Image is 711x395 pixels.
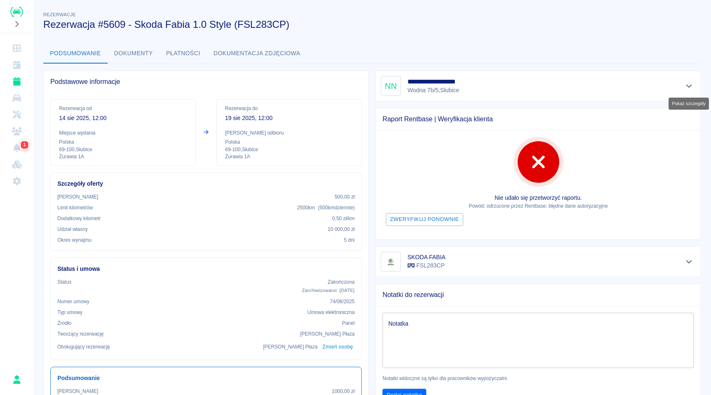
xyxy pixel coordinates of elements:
[407,86,466,95] p: Wodna 7b/5 , Słubice
[108,44,160,64] button: Dokumenty
[59,129,187,137] p: Miejsce wydania
[3,73,30,90] a: Rezerwacje
[3,106,30,123] a: Serwisy
[59,153,187,160] p: Żurawia 1A
[407,261,445,270] p: FSL283CP
[57,236,91,244] p: Okres wynajmu
[3,156,30,173] a: Widget WWW
[59,138,187,146] p: Polska
[225,105,353,112] p: Rezerwacja do
[3,123,30,140] a: Klienci
[330,298,355,305] p: 74/08/2025
[3,56,30,73] a: Kalendarz
[318,205,355,211] span: ( 500 km dziennie )
[344,236,355,244] p: 5 dni
[300,330,355,338] p: [PERSON_NAME] Płaza
[57,193,98,201] p: [PERSON_NAME]
[10,19,23,29] button: Rozwiń nawigację
[332,215,355,222] p: 0,50 zł /km
[3,173,30,189] a: Ustawienia
[57,265,355,273] h6: Status i umowa
[57,179,355,188] h6: Szczegóły oferty
[682,80,696,92] button: Pokaż szczegóły
[57,215,101,222] p: Dodatkowy kilometr
[669,98,709,110] div: Pokaż szczegóły
[383,375,694,382] p: Notatki widoczne są tylko dla pracowników wypożyczalni.
[3,140,30,156] a: Powiadomienia
[57,388,98,395] p: [PERSON_NAME]
[381,76,401,96] div: NN
[57,204,93,211] p: Limit kilometrów
[10,7,23,17] img: Renthelp
[8,371,25,388] button: Rafał Płaza
[57,278,72,286] p: Status
[59,146,187,153] p: 69-100 , Słubice
[43,19,694,30] h3: Rezerwacja #5609 - Skoda Fabia 1.0 Style (FSL283CP)
[383,253,399,270] img: Image
[342,319,355,327] p: Panel
[383,202,694,210] p: Powód: odrzucone przez Rentbase: błędne dane autoryzacyjne
[43,44,108,64] button: Podsumowanie
[407,253,445,261] h6: SKODA FABIA
[225,114,353,123] p: 19 sie 2025, 12:00
[3,90,30,106] a: Flota
[160,44,207,64] button: Płatności
[386,213,463,226] button: Zweryfikuj ponownie
[383,291,694,299] span: Notatki do rezerwacji
[50,78,362,86] span: Podstawowe informacje
[22,141,27,149] span: 1
[302,288,355,293] span: Zarchiwizowano: [DATE]
[332,388,355,395] p: 1000,00 zł
[57,309,82,316] p: Typ umowy
[297,204,355,211] p: 2500 km
[57,226,88,233] p: Udział własny
[307,309,355,316] p: Umowa elektroniczna
[335,193,355,201] p: 500,00 zł
[43,12,76,17] span: Rezerwacje
[225,146,353,153] p: 69-100 , Słubice
[328,226,355,233] p: 10 000,00 zł
[57,319,72,327] p: Żrodło
[3,40,30,56] a: Dashboard
[263,343,318,351] p: [PERSON_NAME] Płaza
[225,138,353,146] p: Polska
[59,105,187,112] p: Rezerwacja od
[682,256,696,267] button: Pokaż szczegóły
[57,374,355,383] h6: Podsumowanie
[225,153,353,160] p: Żurawia 1A
[207,44,307,64] button: Dokumentacja zdjęciowa
[383,115,694,123] span: Raport Rentbase | Weryfikacja klienta
[321,341,355,353] button: Zmień osobę
[302,278,355,286] p: Zakończona
[57,330,104,338] p: Tworzący rezerwację
[57,343,110,351] p: Obsługujący rezerwację
[57,298,89,305] p: Numer umowy
[59,114,187,123] p: 14 sie 2025, 12:00
[383,194,694,202] p: Nie udało się przetworzyć raportu.
[225,129,353,137] p: [PERSON_NAME] odbioru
